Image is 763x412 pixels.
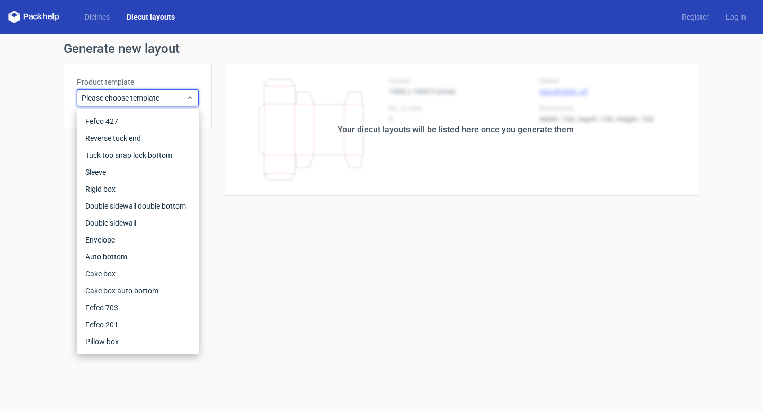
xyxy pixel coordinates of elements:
div: Auto bottom [81,248,194,265]
div: Double sidewall [81,214,194,231]
div: Fefco 201 [81,316,194,333]
div: Sleeve [81,164,194,181]
div: Cake box [81,265,194,282]
a: Dielines [76,12,118,22]
div: Reverse tuck end [81,130,194,147]
div: Cake box auto bottom [81,282,194,299]
div: Fefco 703 [81,299,194,316]
div: Your diecut layouts will be listed here once you generate them [338,123,574,136]
label: Product template [77,77,199,87]
div: Envelope [81,231,194,248]
div: Tuck top snap lock bottom [81,147,194,164]
div: Rigid box [81,181,194,198]
span: Please choose template [82,93,186,103]
a: Log in [717,12,755,22]
div: Pillow box [81,333,194,350]
a: Register [673,12,717,22]
div: Fefco 427 [81,113,194,130]
div: Double sidewall double bottom [81,198,194,214]
a: Diecut layouts [118,12,183,22]
h1: Generate new layout [64,42,699,55]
